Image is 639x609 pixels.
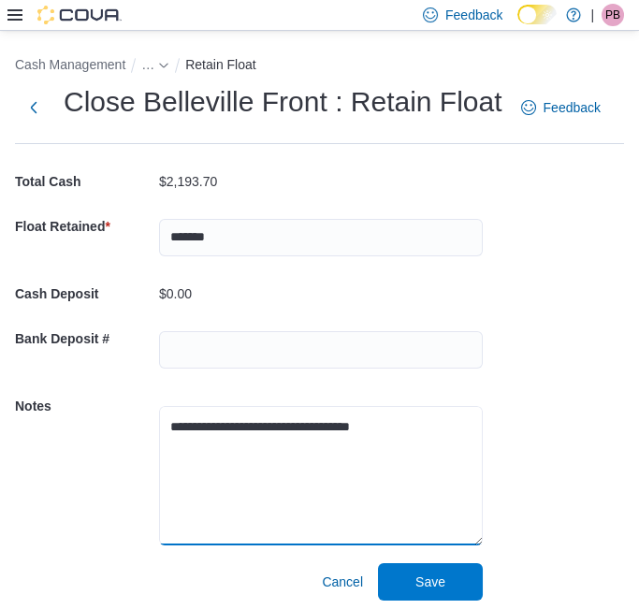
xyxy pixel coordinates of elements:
[517,24,518,25] span: Dark Mode
[159,286,192,301] p: $0.00
[159,174,217,189] p: $2,193.70
[15,163,155,200] h5: Total Cash
[590,4,594,26] p: |
[15,387,155,425] h5: Notes
[64,83,502,121] h1: Close Belleville Front : Retain Float
[322,573,363,591] span: Cancel
[602,4,624,26] div: Parker Bateman
[605,4,620,26] span: PB
[141,57,154,72] span: See collapsed breadcrumbs
[517,5,557,24] input: Dark Mode
[445,6,502,24] span: Feedback
[158,60,169,71] svg: - Clicking this button will toggle a popover dialog.
[185,57,255,72] button: Retain Float
[314,563,370,601] button: Cancel
[15,89,52,126] button: Next
[544,98,601,117] span: Feedback
[15,320,155,357] h5: Bank Deposit #
[514,89,608,126] a: Feedback
[378,563,483,601] button: Save
[415,573,445,591] span: Save
[37,6,122,24] img: Cova
[15,53,624,80] nav: An example of EuiBreadcrumbs
[15,57,125,72] button: Cash Management
[15,208,155,245] h5: Float Retained
[141,57,169,72] button: See collapsed breadcrumbs - Clicking this button will toggle a popover dialog.
[15,275,155,312] h5: Cash Deposit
